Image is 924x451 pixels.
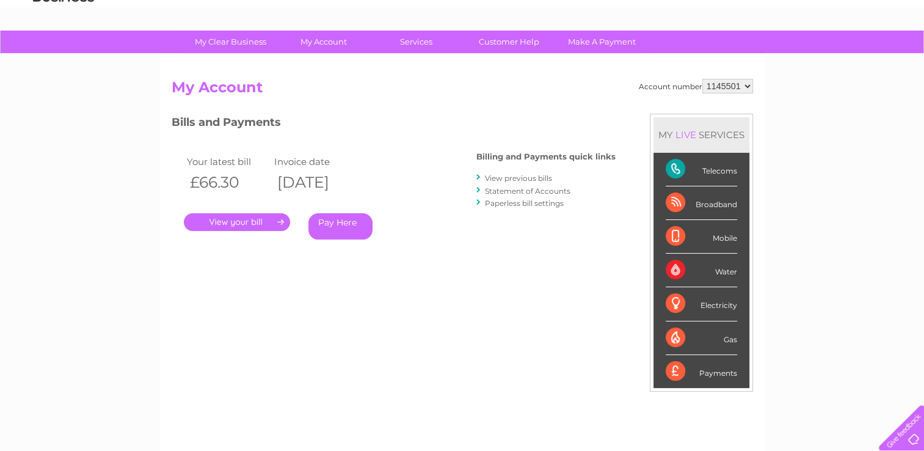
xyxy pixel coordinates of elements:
h3: Bills and Payments [172,114,616,135]
a: Customer Help [459,31,559,53]
a: Statement of Accounts [485,186,570,196]
a: Pay Here [308,213,373,240]
img: logo.png [32,32,95,69]
a: Energy [740,52,766,61]
td: Your latest bill [184,153,272,170]
div: Electricity [666,287,737,321]
a: Water [709,52,732,61]
a: Services [366,31,467,53]
a: Contact [843,52,873,61]
th: [DATE] [271,170,359,195]
h2: My Account [172,79,753,102]
h4: Billing and Payments quick links [476,152,616,161]
a: View previous bills [485,174,552,183]
a: . [184,213,290,231]
div: Broadband [666,186,737,220]
div: Mobile [666,220,737,254]
a: My Clear Business [180,31,281,53]
div: Gas [666,321,737,355]
div: Account number [639,79,753,94]
a: Make A Payment [551,31,652,53]
div: Telecoms [666,153,737,186]
a: Blog [818,52,835,61]
div: MY SERVICES [653,117,749,152]
div: Water [666,254,737,287]
div: Payments [666,355,737,388]
div: LIVE [673,129,699,141]
a: 0333 014 3131 [694,6,778,21]
a: Paperless bill settings [485,199,564,208]
a: My Account [273,31,374,53]
a: Telecoms [774,52,810,61]
td: Invoice date [271,153,359,170]
th: £66.30 [184,170,272,195]
a: Log out [884,52,912,61]
div: Clear Business is a trading name of Verastar Limited (registered in [GEOGRAPHIC_DATA] No. 3667643... [174,7,751,59]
